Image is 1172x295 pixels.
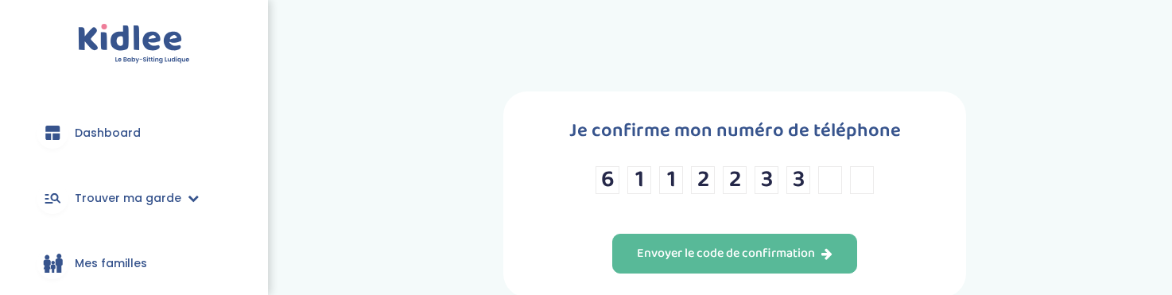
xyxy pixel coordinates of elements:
[75,255,147,272] span: Mes familles
[24,104,244,161] a: Dashboard
[78,24,190,64] img: logo.svg
[637,245,832,263] div: Envoyer le code de confirmation
[24,169,244,227] a: Trouver ma garde
[24,235,244,292] a: Mes familles
[612,234,857,274] button: Envoyer le code de confirmation
[75,125,141,142] span: Dashboard
[75,190,181,207] span: Trouver ma garde
[569,115,901,146] h1: Je confirme mon numéro de téléphone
